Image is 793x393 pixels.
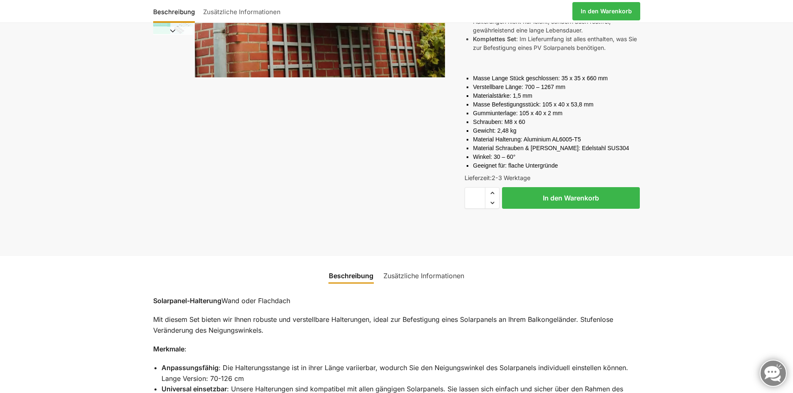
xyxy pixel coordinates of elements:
span: Lieferzeit: [465,174,530,181]
strong: Komplettes Set [473,35,516,42]
p: Geeignet für: flache Untergründe [473,161,640,170]
li: : Im Lieferumfang ist alles enthalten, was Sie zur Befestigung eines PV Solarpanels benötigen. [473,35,640,52]
strong: Anpassungsfähig [162,363,219,372]
strong: Merkmale [153,345,184,353]
p: : [153,344,640,355]
p: Wand oder Flachdach [153,296,640,306]
span: Reduce quantity [485,198,499,208]
p: Verstellbare Länge: 700 – 1267 mm [473,83,640,91]
p: Schrauben: M8 x 60 [473,118,640,126]
button: In den Warenkorb [502,187,640,209]
p: Gewicht: 2,48 kg [473,126,640,135]
a: Beschreibung [324,266,378,286]
span: 2-3 Werktage [492,174,530,181]
p: Materialstärke: 1,5 mm [473,91,640,100]
iframe: Sicherer Rahmen für schnelle Bezahlvorgänge [463,214,641,237]
a: Zusätzliche Informationen [199,1,285,21]
li: : Die Halterungsstange ist in ihrer Länge variierbar, wodurch Sie den Neigungswinkel des Solarpan... [162,363,640,384]
p: Mit diesem Set bieten wir Ihnen robuste und verstellbare Halterungen, ideal zur Befestigung eines... [153,314,640,336]
strong: Solarpanel-Halterung [153,297,221,305]
a: In den Warenkorb [572,2,640,20]
p: Gummiunterlage: 105 x 40 x 2 mm [473,109,640,118]
p: Masse Befestigungsstück: 105 x 40 x 53,8 mm [473,100,640,109]
strong: Universal einsetzbar [162,385,227,393]
input: Produktmenge [465,187,485,209]
p: Masse Lange Stück geschlossen: 35 x 35 x 660 mm [473,74,640,83]
p: Material Schrauben & [PERSON_NAME]: Edelstahl SUS304 [473,144,640,153]
button: Next slide [153,27,193,35]
a: Zusätzliche Informationen [378,266,469,286]
a: Beschreibung [153,1,199,21]
p: Winkel: 30 – 60° [473,153,640,161]
p: Material Halterung: Aluminium AL6005-T5 [473,135,640,144]
span: Increase quantity [485,188,499,198]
